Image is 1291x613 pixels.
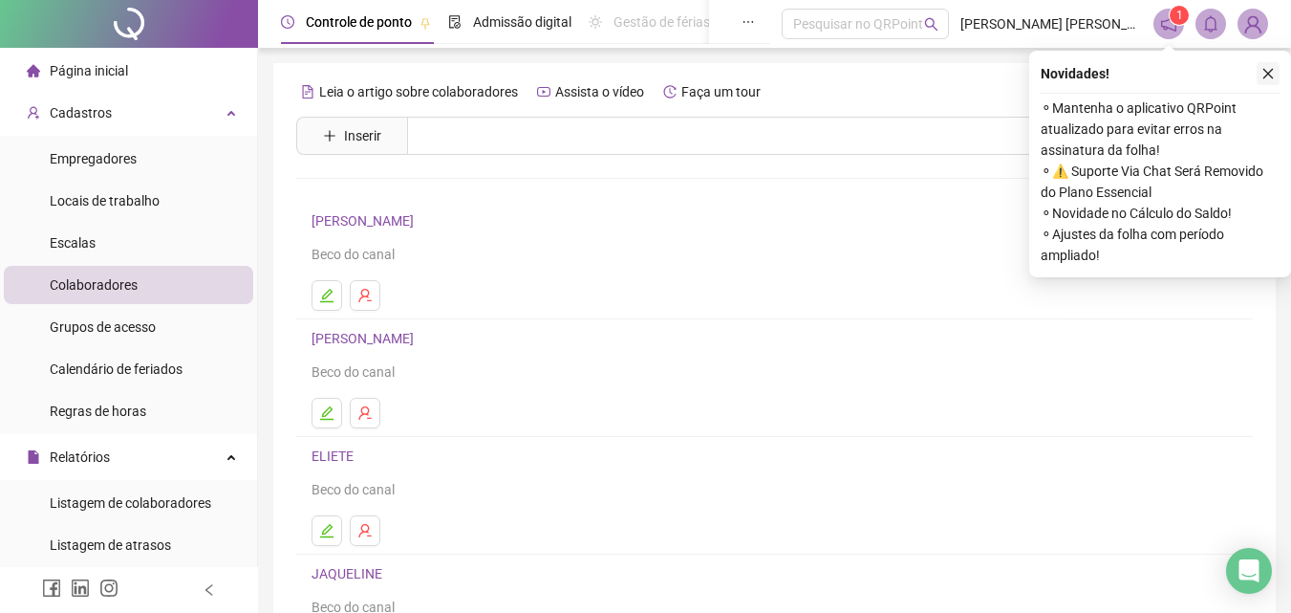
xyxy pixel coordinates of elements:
span: ⚬ Mantenha o aplicativo QRPoint atualizado para evitar erros na assinatura da folha! [1041,98,1280,161]
span: Admissão digital [473,14,571,30]
span: Relatórios [50,449,110,465]
span: ⚬ Novidade no Cálculo do Saldo! [1041,203,1280,224]
span: Assista o vídeo [555,84,644,99]
span: Escalas [50,235,96,251]
span: file-text [301,85,314,99]
a: JAQUELINE [312,566,388,581]
span: sun [589,15,602,29]
sup: 1 [1170,6,1189,25]
span: user-add [27,106,40,120]
span: ellipsis [742,15,755,29]
span: Faça um tour [681,84,761,99]
span: Página inicial [50,63,128,78]
span: youtube [537,85,550,99]
span: Leia o artigo sobre colaboradores [319,84,518,99]
span: Controle de ponto [306,14,412,30]
span: plus [323,129,336,142]
span: edit [319,405,334,421]
span: instagram [99,579,118,598]
a: ELIETE [312,449,359,464]
span: Locais de trabalho [50,193,160,208]
button: Inserir [308,120,397,151]
span: notification [1160,15,1177,33]
a: [PERSON_NAME] [312,331,420,346]
div: Beco do canal [312,361,1237,383]
span: left [203,583,216,597]
span: home [27,64,40,77]
div: Beco do canal [312,244,1237,265]
span: bell [1202,15,1219,33]
span: Calendário de feriados [50,361,183,377]
span: Grupos de acesso [50,319,156,335]
span: file-done [448,15,462,29]
span: Regras de horas [50,404,146,419]
span: user-delete [357,405,373,421]
img: 84188 [1238,10,1267,38]
span: search [924,17,938,32]
span: Listagem de atrasos [50,537,171,553]
span: Listagem de colaboradores [50,495,211,511]
span: pushpin [420,17,431,29]
div: Open Intercom Messenger [1226,548,1272,594]
span: user-delete [357,523,373,538]
span: Cadastros [50,105,112,120]
span: file [27,450,40,464]
span: Novidades ! [1041,63,1109,84]
span: facebook [42,579,61,598]
span: edit [319,523,334,538]
span: history [663,85,677,99]
span: 1 [1176,9,1183,22]
span: [PERSON_NAME] [PERSON_NAME] [PERSON_NAME] do canal [960,13,1142,34]
span: close [1261,67,1275,80]
span: clock-circle [281,15,294,29]
a: [PERSON_NAME] [312,213,420,229]
span: Colaboradores [50,277,138,293]
span: Inserir [344,125,381,146]
span: ⚬ Ajustes da folha com período ampliado! [1041,224,1280,266]
span: edit [319,288,334,303]
span: ⚬ ⚠️ Suporte Via Chat Será Removido do Plano Essencial [1041,161,1280,203]
span: Gestão de férias [613,14,710,30]
div: Beco do canal [312,479,1237,500]
span: Empregadores [50,151,137,166]
span: linkedin [71,579,90,598]
span: user-delete [357,288,373,303]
